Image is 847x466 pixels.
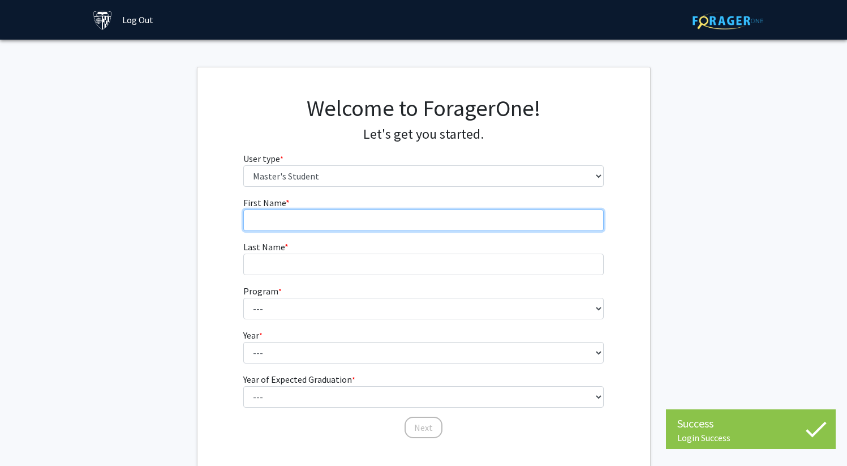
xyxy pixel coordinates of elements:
h4: Let's get you started. [243,126,604,143]
img: Johns Hopkins University Logo [93,10,113,30]
label: User type [243,152,283,165]
label: Year [243,328,263,342]
label: Year of Expected Graduation [243,373,355,386]
span: Last Name [243,241,285,253]
img: ForagerOne Logo [693,12,763,29]
iframe: Chat [8,415,48,458]
label: Program [243,284,282,298]
button: Next [405,417,442,438]
h1: Welcome to ForagerOne! [243,95,604,122]
div: Login Success [677,432,824,443]
div: Success [677,415,824,432]
span: First Name [243,197,286,208]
